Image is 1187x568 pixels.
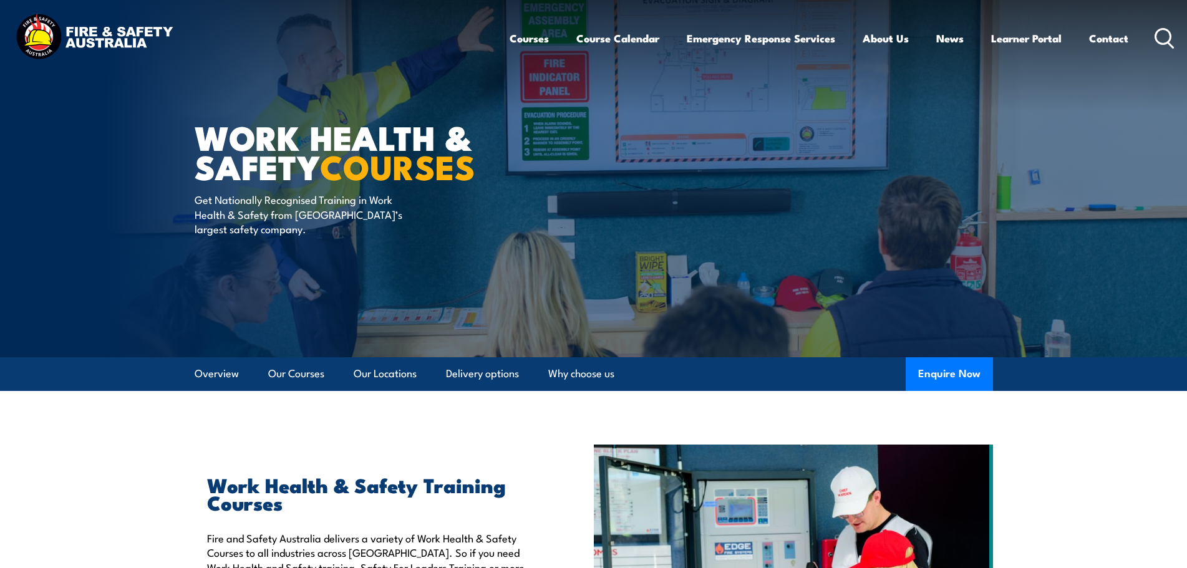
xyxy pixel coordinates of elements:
a: About Us [863,22,909,55]
a: Contact [1089,22,1128,55]
a: Delivery options [446,357,519,390]
a: Our Courses [268,357,324,390]
a: Why choose us [548,357,614,390]
p: Get Nationally Recognised Training in Work Health & Safety from [GEOGRAPHIC_DATA]’s largest safet... [195,192,422,236]
a: Courses [510,22,549,55]
a: Our Locations [354,357,417,390]
h2: Work Health & Safety Training Courses [207,476,536,511]
a: Learner Portal [991,22,1062,55]
a: Overview [195,357,239,390]
button: Enquire Now [906,357,993,391]
strong: COURSES [320,140,475,191]
h1: Work Health & Safety [195,122,503,180]
a: Emergency Response Services [687,22,835,55]
a: Course Calendar [576,22,659,55]
a: News [936,22,964,55]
